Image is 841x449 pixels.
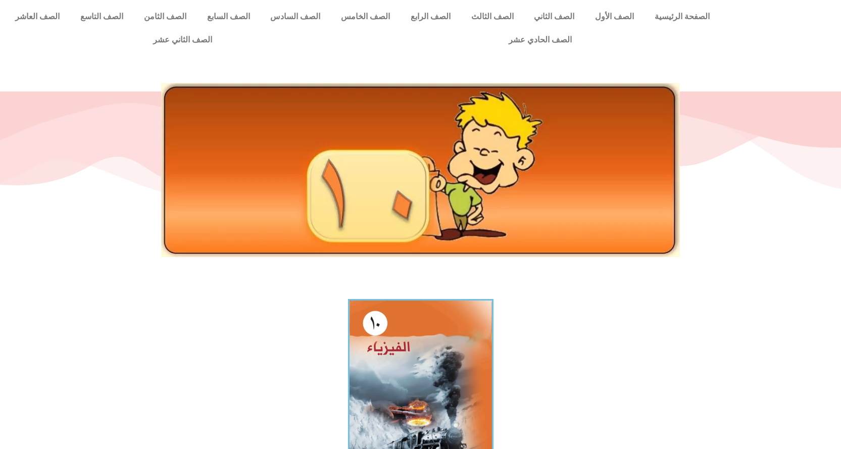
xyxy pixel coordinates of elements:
a: الصف التاسع [70,5,134,28]
a: الصف الخامس [331,5,401,28]
a: الصف السادس [260,5,331,28]
a: الصف الحادي عشر [361,28,720,52]
a: الصف الأول [585,5,645,28]
a: الصفحة الرئيسية [645,5,720,28]
a: الصف الثامن [134,5,197,28]
a: الصف الرابع [401,5,461,28]
a: الصف الثالث [461,5,524,28]
a: الصف السابع [196,5,260,28]
a: الصف العاشر [5,5,70,28]
a: الصف الثاني عشر [5,28,361,52]
a: الصف الثاني [524,5,585,28]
